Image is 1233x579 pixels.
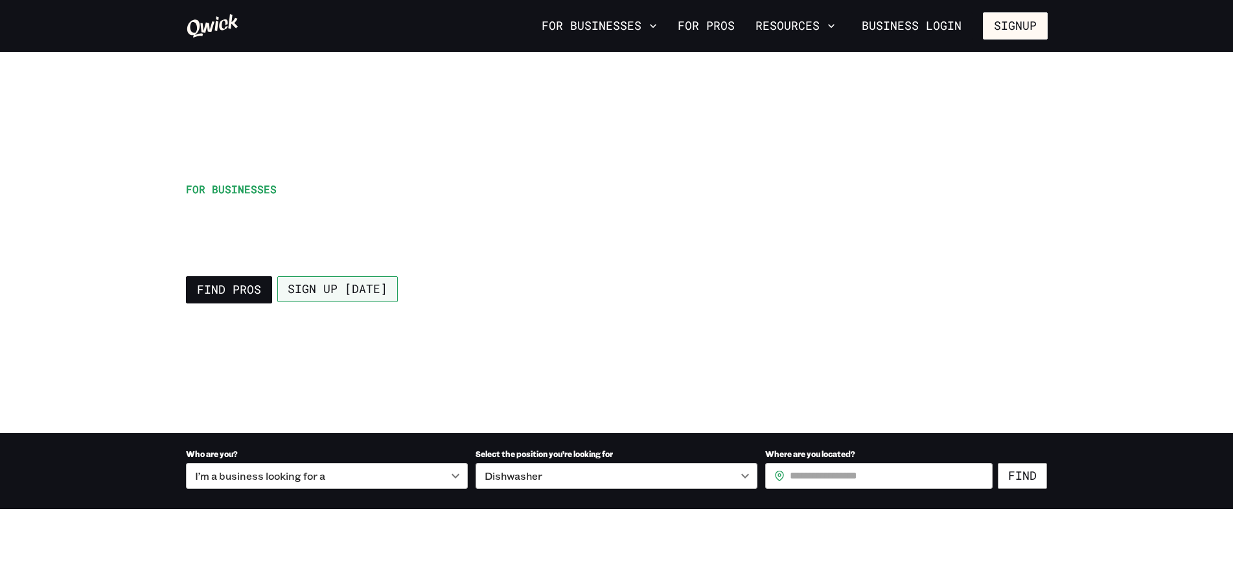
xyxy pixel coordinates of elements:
a: Sign up [DATE] [277,276,398,302]
span: Select the position you’re looking for [476,449,613,459]
button: Find [998,463,1047,489]
a: Find Pros [186,276,272,303]
button: Signup [983,12,1048,40]
div: I’m a business looking for a [186,463,468,489]
button: For Businesses [536,15,662,37]
span: Who are you? [186,449,238,459]
span: Where are you located? [765,449,855,459]
h1: Qwick has all the help you need to cover culinary, service, and support roles. [186,202,703,261]
button: Resources [750,15,840,37]
a: For Pros [673,15,740,37]
div: Dishwasher [476,463,757,489]
a: Business Login [851,12,973,40]
span: For Businesses [186,182,277,196]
